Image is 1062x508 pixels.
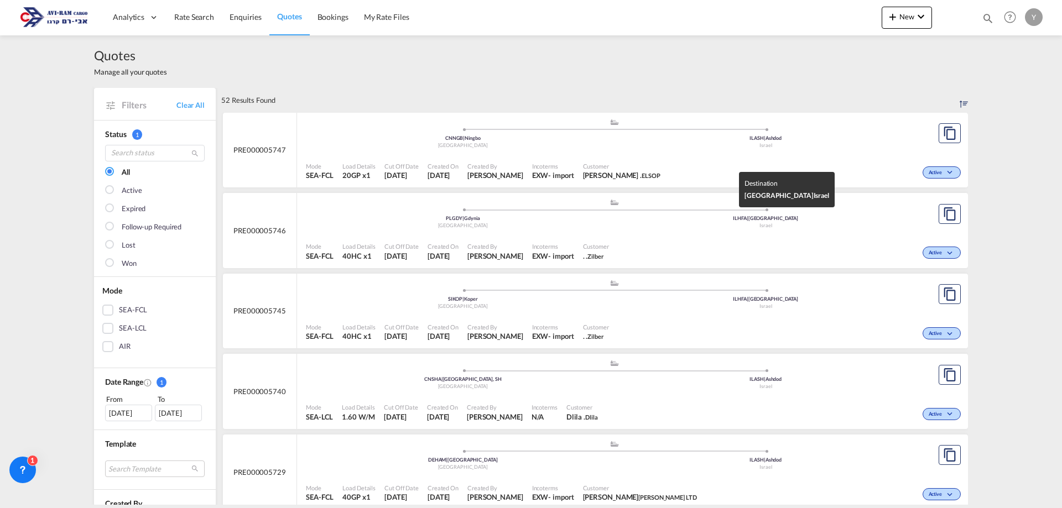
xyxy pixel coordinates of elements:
[233,306,286,316] span: PRE000005745
[548,170,574,180] div: - import
[463,135,465,141] span: |
[306,484,334,492] span: Mode
[428,170,459,180] span: 28 Sep 2025
[122,240,136,251] div: Lost
[384,251,419,261] span: 28 Sep 2025
[587,333,603,340] span: Zilber
[143,378,152,387] md-icon: Created On
[342,170,376,180] span: 20GP x 1
[745,177,829,190] div: Destination
[747,215,748,221] span: |
[122,167,130,178] div: All
[233,226,286,235] span: PRE000005746
[583,331,609,341] span: . . Zilber
[532,170,549,180] div: EXW
[467,412,523,422] span: Yulia Vainblat
[960,88,968,112] div: Sort by: Created On
[317,12,348,22] span: Bookings
[223,354,968,429] div: PRE000005740 assets/icons/custom/ship-fill.svgassets/icons/custom/roll-o-plane.svgOriginShanghai,...
[945,250,958,256] md-icon: icon-chevron-down
[462,296,464,302] span: |
[467,492,523,502] span: Yulia Vainblat
[764,457,766,463] span: |
[548,331,574,341] div: - import
[467,403,523,411] span: Created By
[882,7,932,29] button: icon-plus 400-fgNewicon-chevron-down
[157,394,205,405] div: To
[191,149,199,158] md-icon: icon-magnify
[532,331,549,341] div: EXW
[119,305,147,316] div: SEA-FCL
[587,253,603,260] span: Zilber
[923,327,961,339] div: Change Status Here
[113,12,144,23] span: Analytics
[814,191,829,200] span: Israel
[102,323,207,334] md-checkbox: SEA-LCL
[342,323,376,331] span: Load Details
[982,12,994,29] div: icon-magnify
[943,287,956,301] md-icon: assets/icons/custom/copyQuote.svg
[939,445,961,465] button: Copy Quote
[306,492,334,502] span: SEA-FCL
[233,467,286,477] span: PRE000005729
[583,170,660,180] span: Shlomo . ELSOP
[608,200,621,205] md-icon: assets/icons/custom/ship-fill.svg
[306,412,333,422] span: SEA-LCL
[230,12,262,22] span: Enquiries
[642,172,660,179] span: ELSOP
[384,403,418,411] span: Cut Off Date
[155,405,202,421] div: [DATE]
[342,162,376,170] span: Load Details
[532,492,574,502] div: EXW import
[532,412,544,422] div: N/A
[1025,8,1043,26] div: Y
[759,464,772,470] span: Israel
[384,412,418,422] span: 25 Sep 2025
[384,162,419,170] span: Cut Off Date
[105,405,152,421] div: [DATE]
[583,492,697,502] span: arie arie PAINTON LTD
[945,492,958,498] md-icon: icon-chevron-down
[939,284,961,304] button: Copy Quote
[608,119,621,125] md-icon: assets/icons/custom/ship-fill.svg
[638,494,696,501] span: [PERSON_NAME] LTD
[583,484,697,492] span: Customer
[759,303,772,309] span: Israel
[132,129,142,140] span: 1
[759,142,772,148] span: Israel
[438,222,488,228] span: [GEOGRAPHIC_DATA]
[306,162,334,170] span: Mode
[438,464,488,470] span: [GEOGRAPHIC_DATA]
[929,249,945,257] span: Active
[747,296,748,302] span: |
[583,251,609,261] span: . . Zilber
[105,394,154,405] div: From
[342,492,376,502] span: 40GP x 1
[532,251,574,261] div: EXW import
[532,251,549,261] div: EXW
[929,330,945,338] span: Active
[119,323,147,334] div: SEA-LCL
[939,365,961,385] button: Copy Quote
[105,377,143,386] span: Date Range
[105,394,205,421] span: From To [DATE][DATE]
[945,331,958,337] md-icon: icon-chevron-down
[608,280,621,286] md-icon: assets/icons/custom/ship-fill.svg
[583,323,609,331] span: Customer
[233,145,286,155] span: PRE000005747
[929,491,945,499] span: Active
[548,251,574,261] div: - import
[384,242,419,250] span: Cut Off Date
[566,412,598,422] span: Dlila . Dlila
[929,411,945,418] span: Active
[733,215,798,221] span: ILHFA [GEOGRAPHIC_DATA]
[583,242,609,250] span: Customer
[223,193,968,268] div: PRE000005746 assets/icons/custom/ship-fill.svgassets/icons/custom/roll-o-plane.svgOriginGdynia Po...
[223,274,968,349] div: PRE000005745 assets/icons/custom/ship-fill.svgassets/icons/custom/roll-o-plane.svgOriginKoper Slo...
[467,323,523,331] span: Created By
[306,323,334,331] span: Mode
[749,457,782,463] span: ILASH Ashdod
[467,251,523,261] span: Yulia Vainblat
[428,331,459,341] span: 28 Sep 2025
[94,67,167,77] span: Manage all your quotes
